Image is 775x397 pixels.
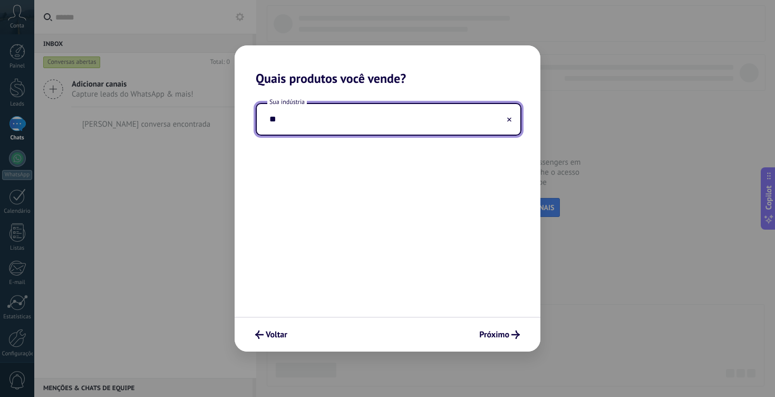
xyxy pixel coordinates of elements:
[474,326,525,344] button: Próximo
[266,331,287,338] span: Voltar
[235,45,540,86] h2: Quais produtos você vende?
[250,326,292,344] button: Voltar
[267,98,307,107] span: Sua indústria
[479,331,509,338] span: Próximo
